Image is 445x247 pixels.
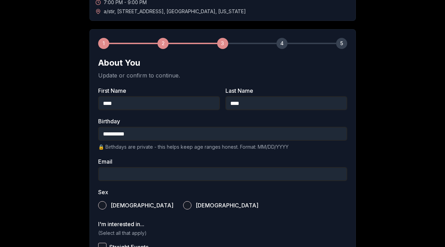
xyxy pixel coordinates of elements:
[98,221,347,227] label: I'm interested in...
[111,203,173,208] span: [DEMOGRAPHIC_DATA]
[98,38,109,49] div: 1
[98,189,347,195] label: Sex
[276,38,288,49] div: 4
[98,71,347,80] p: Update or confirm to continue.
[98,230,347,237] p: (Select all that apply)
[104,8,246,15] span: a/stir , [STREET_ADDRESS] , [GEOGRAPHIC_DATA] , [US_STATE]
[98,88,220,93] label: First Name
[196,203,258,208] span: [DEMOGRAPHIC_DATA]
[336,38,347,49] div: 5
[98,57,347,68] h2: About You
[98,159,347,164] label: Email
[98,118,347,124] label: Birthday
[217,38,228,49] div: 3
[157,38,169,49] div: 2
[98,201,106,209] button: [DEMOGRAPHIC_DATA]
[183,201,191,209] button: [DEMOGRAPHIC_DATA]
[225,88,347,93] label: Last Name
[98,143,347,150] p: 🔒 Birthdays are private - this helps keep age ranges honest. Format: MM/DD/YYYY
